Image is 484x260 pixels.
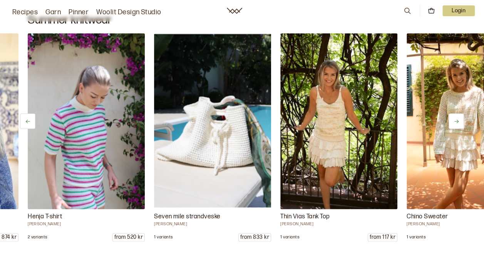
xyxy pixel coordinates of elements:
[154,221,271,227] p: [PERSON_NAME]
[28,221,145,227] p: [PERSON_NAME]
[227,8,242,14] a: Woolit
[239,233,271,241] p: from 833 kr
[28,212,145,221] p: Henja T-shirt
[154,33,271,241] a: Brit Frafjord Ørstavik DG 452 - 08 Gorgeous beach bag knitted in 100% organic cottonSeven mile st...
[280,212,397,221] p: Thin Vias Tank Top
[28,33,145,241] a: Iselin Hafseld DG 453-14 Beautiful multicolored T-shirt in Baby Wool from Dalegarn, 100% merino w...
[154,33,271,209] img: Brit Frafjord Ørstavik DG 452 - 08 Gorgeous beach bag knitted in 100% organic cotton
[280,235,300,240] p: 1 variants
[28,33,145,209] img: Iselin Hafseld DG 453-14 Beautiful multicolored T-shirt in Baby Wool from Dalegarn, 100% merino w...
[368,233,397,241] p: from 117 kr
[407,235,426,240] p: 1 variants
[113,233,144,241] p: from 520 kr
[45,7,61,18] a: Garn
[280,33,397,241] a: Hrönn Jonsdóttir GG 309 - 01 Thin version of Vias Singlet, knitted in 100% cotton.Thin Vias Tank ...
[28,235,48,240] p: 2 variants
[96,7,161,18] a: Woolit Design Studio
[69,7,89,18] a: Pinner
[154,235,173,240] p: 1 variants
[12,7,38,18] a: Recipes
[154,212,271,221] p: Seven mile strandveske
[280,33,397,209] img: Hrönn Jonsdóttir GG 309 - 01 Thin version of Vias Singlet, knitted in 100% cotton.
[280,221,397,227] p: [PERSON_NAME]
[442,5,475,16] button: User dropdown
[442,5,475,16] p: Login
